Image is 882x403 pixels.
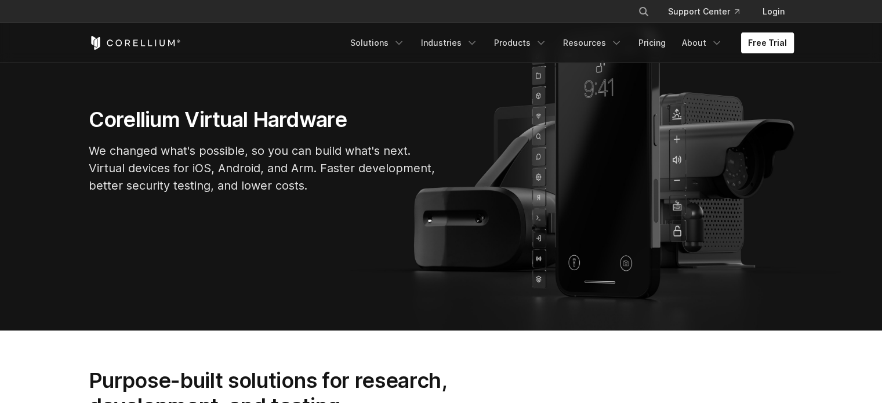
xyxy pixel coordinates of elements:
a: Support Center [659,1,749,22]
a: Solutions [343,32,412,53]
a: Industries [414,32,485,53]
div: Navigation Menu [343,32,794,53]
h1: Corellium Virtual Hardware [89,107,437,133]
a: Products [487,32,554,53]
a: Pricing [631,32,673,53]
a: Corellium Home [89,36,181,50]
div: Navigation Menu [624,1,794,22]
a: Login [753,1,794,22]
a: Resources [556,32,629,53]
a: About [675,32,729,53]
button: Search [633,1,654,22]
p: We changed what's possible, so you can build what's next. Virtual devices for iOS, Android, and A... [89,142,437,194]
a: Free Trial [741,32,794,53]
